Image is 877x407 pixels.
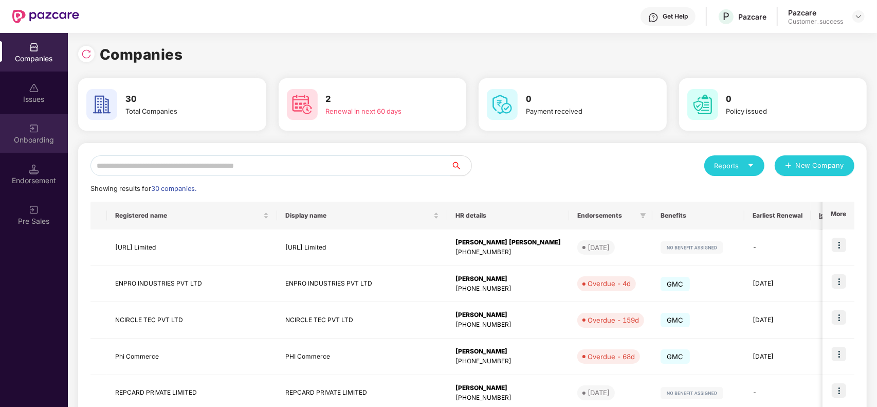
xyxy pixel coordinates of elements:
span: Registered name [115,211,261,220]
img: svg+xml;base64,PHN2ZyB3aWR0aD0iMjAiIGhlaWdodD0iMjAiIHZpZXdCb3g9IjAgMCAyMCAyMCIgZmlsbD0ibm9uZSIgeG... [29,205,39,215]
img: icon [832,383,846,398]
div: Customer_success [788,17,843,26]
img: icon [832,238,846,252]
th: Display name [277,202,447,229]
th: Registered name [107,202,277,229]
img: svg+xml;base64,PHN2ZyB3aWR0aD0iMTQuNSIgaGVpZ2h0PSIxNC41IiB2aWV3Qm94PSIwIDAgMTYgMTYiIGZpbGw9Im5vbm... [29,164,39,174]
img: icon [832,274,846,289]
th: More [823,202,854,229]
img: svg+xml;base64,PHN2ZyBpZD0iRHJvcGRvd24tMzJ4MzIiIHhtbG5zPSJodHRwOi8vd3d3LnczLm9yZy8yMDAwL3N2ZyIgd2... [854,12,863,21]
img: icon [832,310,846,325]
div: Pazcare [738,12,766,22]
span: Endorsements [577,211,636,220]
img: svg+xml;base64,PHN2ZyBpZD0iSXNzdWVzX2Rpc2FibGVkIiB4bWxucz0iaHR0cDovL3d3dy53My5vcmcvMjAwMC9zdmciIH... [29,83,39,93]
span: Issues [819,211,839,220]
span: Display name [285,211,431,220]
img: svg+xml;base64,PHN2ZyBpZD0iSGVscC0zMngzMiIgeG1sbnM9Imh0dHA6Ly93d3cudzMub3JnLzIwMDAvc3ZnIiB3aWR0aD... [648,12,659,23]
img: svg+xml;base64,PHN2ZyBpZD0iQ29tcGFuaWVzIiB4bWxucz0iaHR0cDovL3d3dy53My5vcmcvMjAwMC9zdmciIHdpZHRoPS... [29,42,39,52]
img: icon [832,347,846,361]
div: Get Help [663,12,688,21]
img: New Pazcare Logo [12,10,79,23]
div: Pazcare [788,8,843,17]
span: P [723,10,729,23]
img: svg+xml;base64,PHN2ZyB3aWR0aD0iMjAiIGhlaWdodD0iMjAiIHZpZXdCb3g9IjAgMCAyMCAyMCIgZmlsbD0ibm9uZSIgeG... [29,123,39,134]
